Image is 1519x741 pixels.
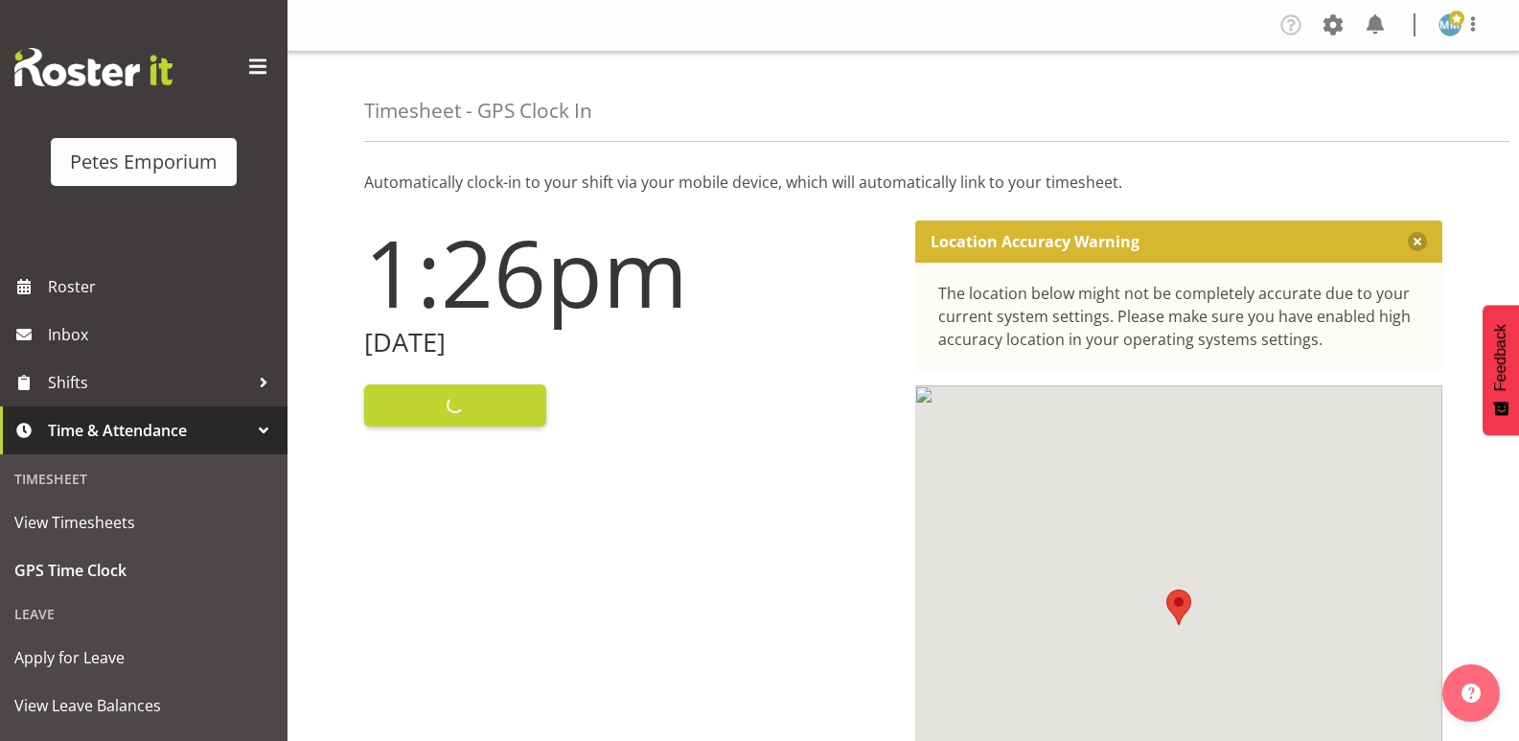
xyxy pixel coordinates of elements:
img: mandy-mosley3858.jpg [1438,13,1461,36]
span: Inbox [48,320,278,349]
a: GPS Time Clock [5,546,283,594]
img: Rosterit website logo [14,48,173,86]
span: Shifts [48,368,249,397]
p: Automatically clock-in to your shift via your mobile device, which will automatically link to you... [364,171,1442,194]
div: Leave [5,594,283,634]
span: GPS Time Clock [14,556,273,585]
div: The location below might not be completely accurate due to your current system settings. Please m... [938,282,1420,351]
span: View Leave Balances [14,691,273,720]
a: View Timesheets [5,498,283,546]
a: Apply for Leave [5,634,283,682]
div: Petes Emporium [70,148,218,176]
h1: 1:26pm [364,220,892,324]
h4: Timesheet - GPS Clock In [364,100,592,122]
button: Feedback - Show survey [1483,305,1519,435]
button: Close message [1408,232,1427,251]
a: View Leave Balances [5,682,283,729]
img: help-xxl-2.png [1461,683,1481,703]
span: Feedback [1492,324,1509,391]
span: Roster [48,272,278,301]
div: Timesheet [5,459,283,498]
span: Apply for Leave [14,643,273,672]
h2: [DATE] [364,328,892,358]
span: View Timesheets [14,508,273,537]
span: Time & Attendance [48,416,249,445]
p: Location Accuracy Warning [931,232,1139,251]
